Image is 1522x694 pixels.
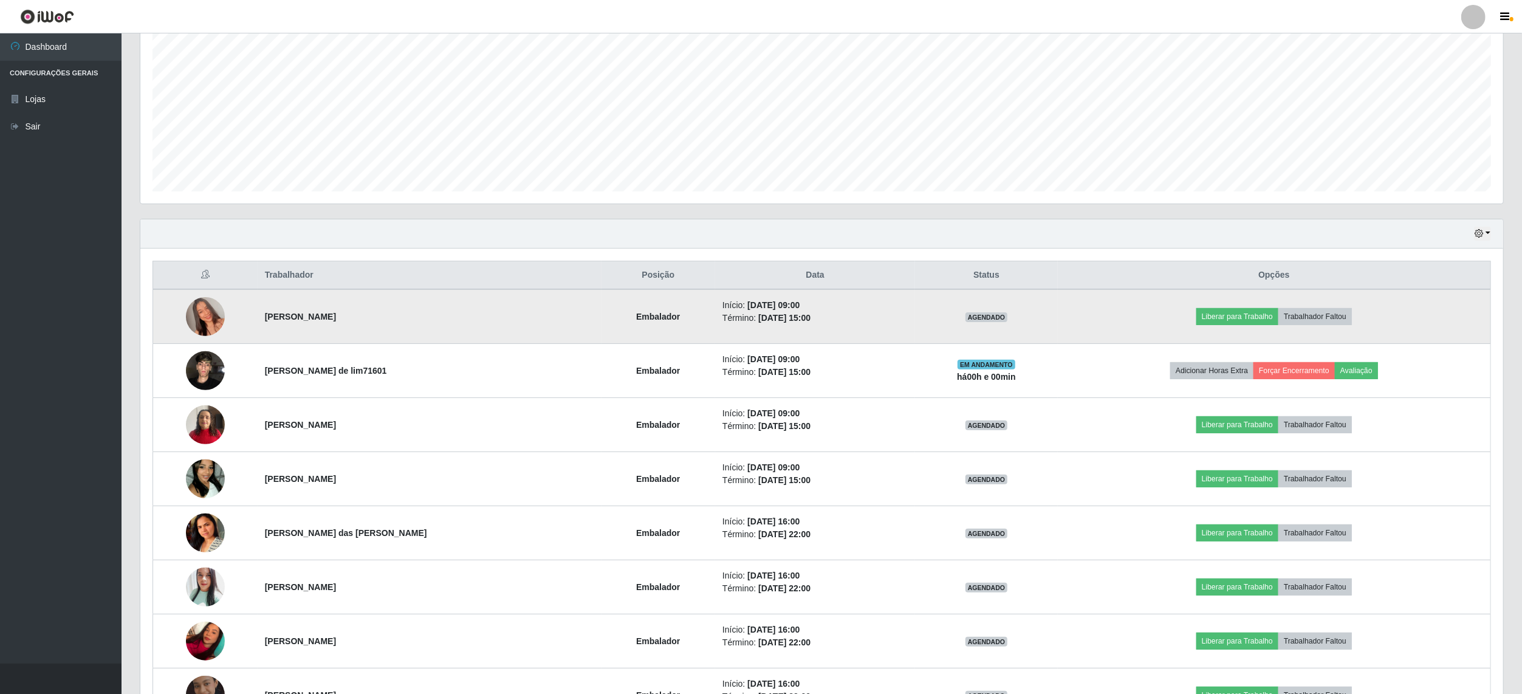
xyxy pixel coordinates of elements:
time: [DATE] 09:00 [747,408,800,418]
li: Término: [722,474,908,487]
strong: Embalador [636,312,680,321]
img: 1737135977494.jpeg [186,399,225,450]
strong: Embalador [636,528,680,538]
th: Posição [602,261,715,290]
strong: [PERSON_NAME] de lim71601 [265,366,387,376]
time: [DATE] 22:00 [758,529,811,539]
th: Data [715,261,915,290]
span: AGENDADO [965,475,1008,484]
button: Liberar para Trabalho [1196,308,1278,325]
img: CoreUI Logo [20,9,74,24]
li: Início: [722,624,908,636]
th: Opções [1058,261,1491,290]
button: Trabalhador Faltou [1278,579,1352,596]
img: 1672880944007.jpeg [186,495,225,571]
time: [DATE] 16:00 [747,517,800,526]
time: [DATE] 15:00 [758,475,811,485]
img: 1748729241814.jpeg [186,564,225,610]
li: Início: [722,515,908,528]
button: Liberar para Trabalho [1196,416,1278,433]
time: [DATE] 22:00 [758,583,811,593]
th: Trabalhador [258,261,602,290]
button: Liberar para Trabalho [1196,524,1278,541]
button: Trabalhador Faltou [1278,633,1352,650]
time: [DATE] 15:00 [758,313,811,323]
strong: há 00 h e 00 min [957,372,1016,382]
img: 1725330158523.jpeg [186,345,225,396]
span: AGENDADO [965,637,1008,647]
time: [DATE] 16:00 [747,625,800,634]
strong: Embalador [636,420,680,430]
time: [DATE] 16:00 [747,571,800,580]
span: EM ANDAMENTO [958,360,1015,369]
button: Liberar para Trabalho [1196,579,1278,596]
button: Forçar Encerramento [1253,362,1335,379]
li: Término: [722,636,908,649]
strong: [PERSON_NAME] [265,312,336,321]
time: [DATE] 15:00 [758,367,811,377]
button: Trabalhador Faltou [1278,308,1352,325]
button: Adicionar Horas Extra [1170,362,1253,379]
li: Término: [722,312,908,325]
li: Término: [722,582,908,595]
time: [DATE] 15:00 [758,421,811,431]
button: Liberar para Trabalho [1196,470,1278,487]
li: Término: [722,420,908,433]
li: Término: [722,528,908,541]
time: [DATE] 16:00 [747,679,800,689]
time: [DATE] 09:00 [747,462,800,472]
time: [DATE] 22:00 [758,637,811,647]
th: Status [915,261,1057,290]
strong: [PERSON_NAME] [265,474,336,484]
strong: Embalador [636,474,680,484]
strong: Embalador [636,582,680,592]
li: Início: [722,678,908,690]
strong: Embalador [636,366,680,376]
li: Início: [722,461,908,474]
span: AGENDADO [965,312,1008,322]
strong: [PERSON_NAME] [265,420,336,430]
img: 1751455620559.jpeg [186,282,225,351]
button: Trabalhador Faltou [1278,470,1352,487]
strong: Embalador [636,636,680,646]
strong: [PERSON_NAME] [265,636,336,646]
span: AGENDADO [965,583,1008,593]
li: Início: [722,407,908,420]
time: [DATE] 09:00 [747,354,800,364]
time: [DATE] 09:00 [747,300,800,310]
button: Avaliação [1335,362,1378,379]
li: Início: [722,299,908,312]
strong: [PERSON_NAME] [265,582,336,592]
button: Trabalhador Faltou [1278,524,1352,541]
span: AGENDADO [965,529,1008,538]
button: Liberar para Trabalho [1196,633,1278,650]
span: AGENDADO [965,421,1008,430]
img: 1733184056200.jpeg [186,615,225,667]
button: Trabalhador Faltou [1278,416,1352,433]
li: Término: [722,366,908,379]
li: Início: [722,353,908,366]
li: Início: [722,569,908,582]
strong: [PERSON_NAME] das [PERSON_NAME] [265,528,427,538]
img: 1743267805927.jpeg [186,444,225,514]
